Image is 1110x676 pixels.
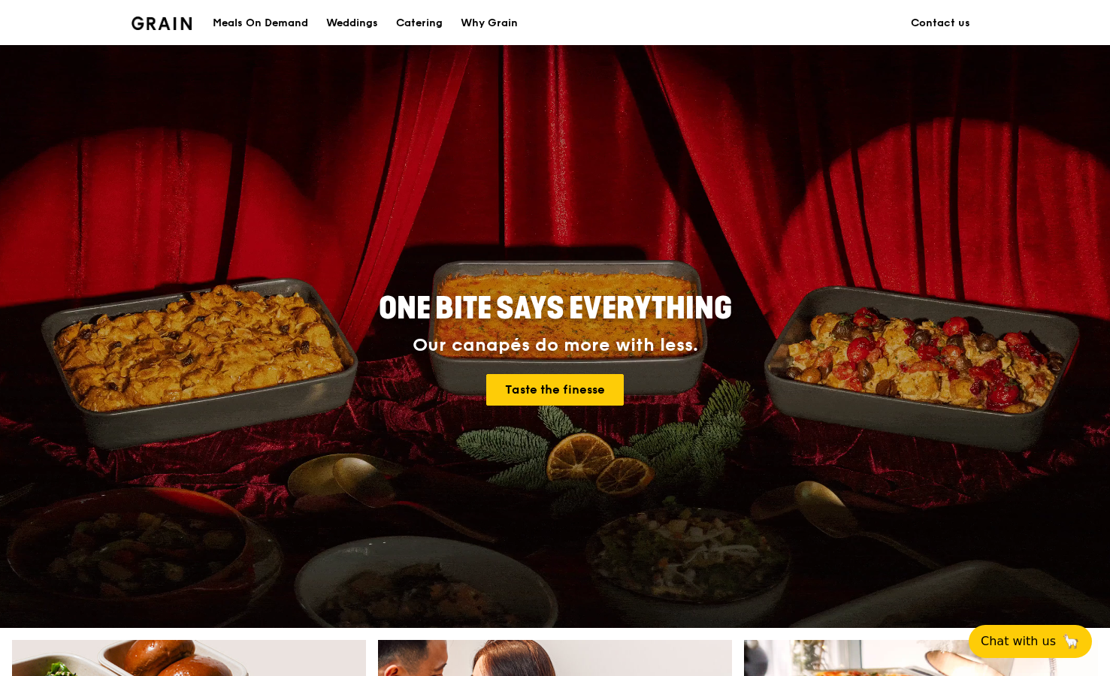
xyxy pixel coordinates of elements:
a: Contact us [902,1,979,46]
div: Why Grain [461,1,518,46]
a: Weddings [317,1,387,46]
div: Our canapés do more with less. [285,335,826,356]
span: 🦙 [1062,632,1080,650]
span: ONE BITE SAYS EVERYTHING [379,291,732,327]
img: Grain [132,17,192,30]
a: Catering [387,1,452,46]
span: Chat with us [981,632,1056,650]
div: Meals On Demand [213,1,308,46]
button: Chat with us🦙 [969,625,1092,658]
div: Weddings [326,1,378,46]
a: Why Grain [452,1,527,46]
a: Taste the finesse [486,374,624,406]
div: Catering [396,1,443,46]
